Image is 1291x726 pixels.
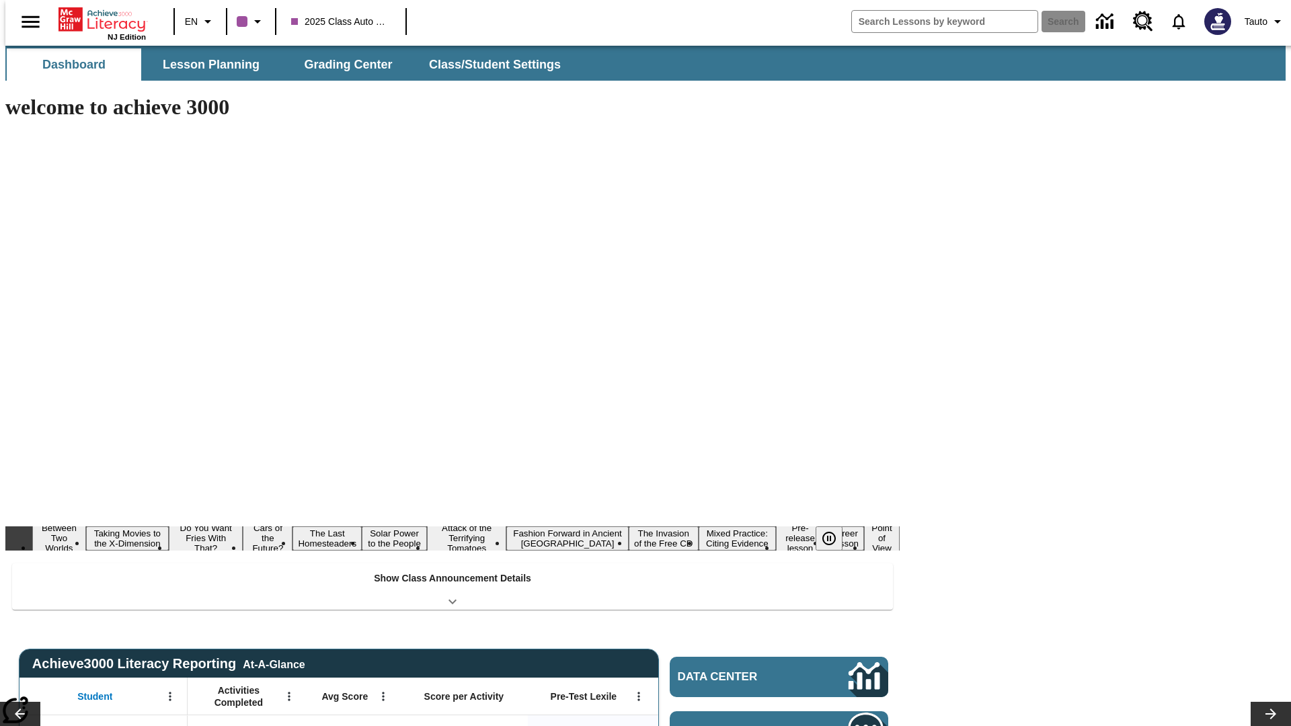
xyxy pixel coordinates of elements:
button: Class color is purple. Change class color [231,9,271,34]
span: Avg Score [321,690,368,702]
img: Avatar [1204,8,1231,35]
a: Home [58,6,146,33]
button: Slide 4 Cars of the Future? [243,521,292,555]
div: Show Class Announcement Details [12,563,893,610]
button: Open Menu [279,686,299,707]
span: Activities Completed [194,684,283,709]
button: Class/Student Settings [418,48,572,81]
button: Slide 9 The Invasion of the Free CD [629,526,699,551]
a: Resource Center, Will open in new tab [1125,3,1161,40]
div: SubNavbar [5,46,1286,81]
button: Pause [816,526,843,551]
button: Dashboard [7,48,141,81]
input: search field [852,11,1038,32]
button: Slide 11 Pre-release lesson [776,521,824,555]
h1: welcome to achieve 3000 [5,95,900,120]
button: Select a new avatar [1196,4,1239,39]
div: At-A-Glance [243,656,305,671]
span: Tauto [1245,15,1267,29]
a: Data Center [670,657,888,697]
div: Pause [816,526,856,551]
button: Slide 8 Fashion Forward in Ancient Rome [506,526,628,551]
button: Open Menu [629,686,649,707]
button: Slide 7 Attack of the Terrifying Tomatoes [427,521,506,555]
button: Lesson carousel, Next [1251,702,1291,726]
a: Data Center [1088,3,1125,40]
button: Slide 10 Mixed Practice: Citing Evidence [699,526,776,551]
p: Show Class Announcement Details [374,571,531,586]
span: 2025 Class Auto Grade 13 [291,15,391,29]
button: Language: EN, Select a language [179,9,222,34]
button: Profile/Settings [1239,9,1291,34]
span: Data Center [678,670,804,684]
span: NJ Edition [108,33,146,41]
div: SubNavbar [5,48,573,81]
a: Notifications [1161,4,1196,39]
div: Home [58,5,146,41]
button: Grading Center [281,48,416,81]
button: Slide 5 The Last Homesteaders [292,526,362,551]
button: Slide 2 Taking Movies to the X-Dimension [86,526,169,551]
button: Slide 3 Do You Want Fries With That? [169,521,243,555]
button: Open Menu [160,686,180,707]
button: Open side menu [11,2,50,42]
span: EN [185,15,198,29]
button: Slide 6 Solar Power to the People [362,526,427,551]
span: Score per Activity [424,690,504,702]
span: Achieve3000 Literacy Reporting [32,656,305,672]
button: Lesson Planning [144,48,278,81]
button: Slide 13 Point of View [864,521,900,555]
span: Student [77,690,112,702]
button: Open Menu [373,686,393,707]
span: Pre-Test Lexile [551,690,617,702]
button: Slide 1 Between Two Worlds [32,521,86,555]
